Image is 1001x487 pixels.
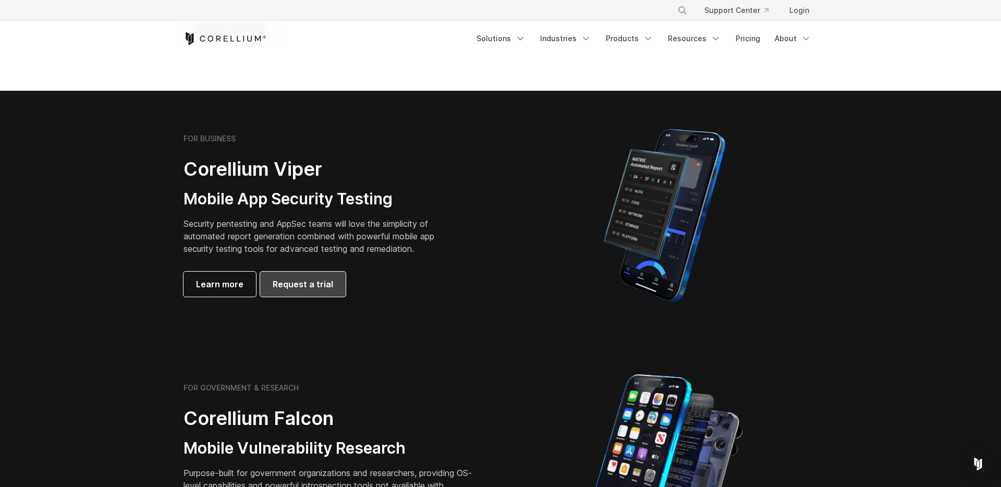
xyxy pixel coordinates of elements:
h2: Corellium Viper [184,157,450,181]
a: Support Center [696,1,777,20]
h6: FOR GOVERNMENT & RESEARCH [184,383,299,393]
h3: Mobile Vulnerability Research [184,439,475,458]
h3: Mobile App Security Testing [184,189,450,209]
span: Learn more [196,278,243,290]
button: Search [673,1,692,20]
a: Solutions [470,29,532,48]
div: Open Intercom Messenger [966,452,991,477]
h6: FOR BUSINESS [184,134,236,143]
a: Pricing [729,29,766,48]
p: Security pentesting and AppSec teams will love the simplicity of automated report generation comb... [184,217,450,255]
div: Navigation Menu [470,29,817,48]
a: Resources [662,29,727,48]
a: Industries [534,29,597,48]
a: Products [600,29,660,48]
a: Learn more [184,272,256,297]
span: Request a trial [273,278,333,290]
a: Request a trial [260,272,346,297]
a: Corellium Home [184,32,266,45]
a: Login [781,1,817,20]
a: About [768,29,817,48]
h2: Corellium Falcon [184,407,475,430]
div: Navigation Menu [665,1,817,20]
img: Corellium MATRIX automated report on iPhone showing app vulnerability test results across securit... [586,124,743,307]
